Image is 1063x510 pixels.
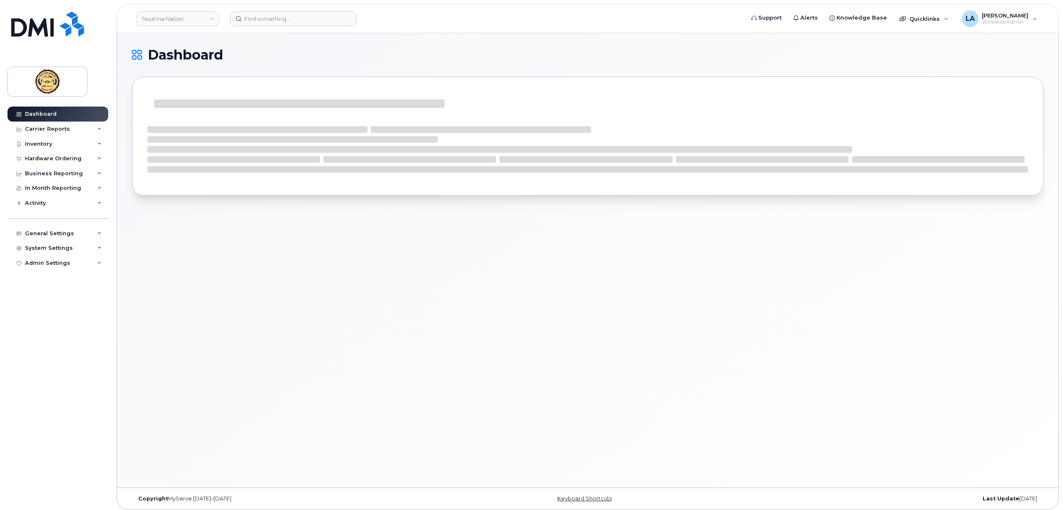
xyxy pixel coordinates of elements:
span: Dashboard [148,49,223,61]
strong: Last Update [983,495,1019,502]
div: [DATE] [740,495,1043,502]
div: MyServe [DATE]–[DATE] [132,495,436,502]
a: Keyboard Shortcuts [557,495,612,502]
strong: Copyright [138,495,168,502]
